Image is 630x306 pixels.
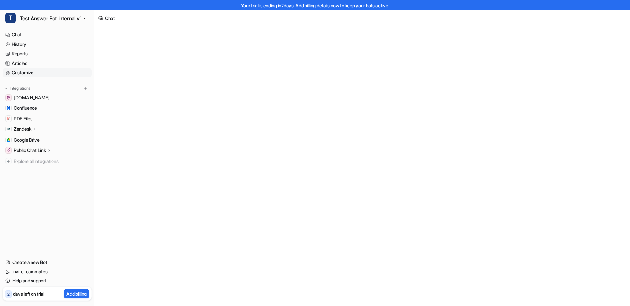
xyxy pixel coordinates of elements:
[14,126,31,132] p: Zendesk
[7,148,10,152] img: Public Chat Link
[3,267,92,276] a: Invite teammates
[10,86,30,91] p: Integrations
[3,68,92,77] a: Customize
[7,117,10,121] img: PDF Files
[3,114,92,123] a: PDF FilesPDF Files
[4,86,9,91] img: expand menu
[5,13,16,23] span: T
[7,291,10,297] p: 2
[3,30,92,39] a: Chat
[14,137,40,143] span: Google Drive
[7,106,10,110] img: Confluence
[64,289,89,298] button: Add billing
[3,258,92,267] a: Create a new Bot
[14,94,49,101] span: [DOMAIN_NAME]
[3,157,92,166] a: Explore all integrations
[14,156,89,166] span: Explore all integrations
[3,276,92,285] a: Help and support
[14,105,37,111] span: Confluence
[3,49,92,58] a: Reports
[14,115,32,122] span: PDF Files
[3,93,92,102] a: www.attentive.com[DOMAIN_NAME]
[13,290,44,297] p: days left on trial
[5,158,12,164] img: explore all integrations
[14,147,46,154] p: Public Chat Link
[3,135,92,144] a: Google DriveGoogle Drive
[7,138,10,142] img: Google Drive
[83,86,88,91] img: menu_add.svg
[3,104,92,113] a: ConfluenceConfluence
[3,85,32,92] button: Integrations
[3,59,92,68] a: Articles
[7,127,10,131] img: Zendesk
[20,14,81,23] span: Test Answer Bot Internal v1
[295,3,330,8] a: Add billing details
[7,96,10,100] img: www.attentive.com
[105,15,115,22] div: Chat
[3,40,92,49] a: History
[66,290,87,297] p: Add billing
